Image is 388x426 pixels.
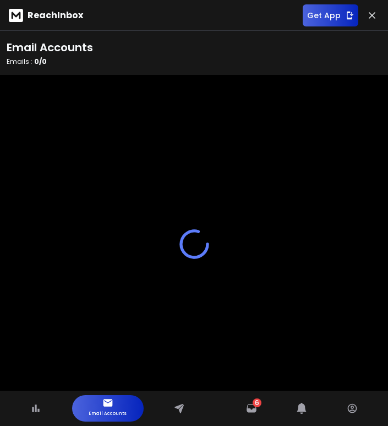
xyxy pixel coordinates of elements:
[246,403,257,414] a: 6
[255,398,259,407] span: 6
[7,40,93,55] h1: Email Accounts
[303,4,358,26] button: Get App
[28,9,83,22] p: ReachInbox
[7,57,93,66] p: Emails :
[34,57,47,66] span: 0 / 0
[89,408,127,419] p: Email Accounts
